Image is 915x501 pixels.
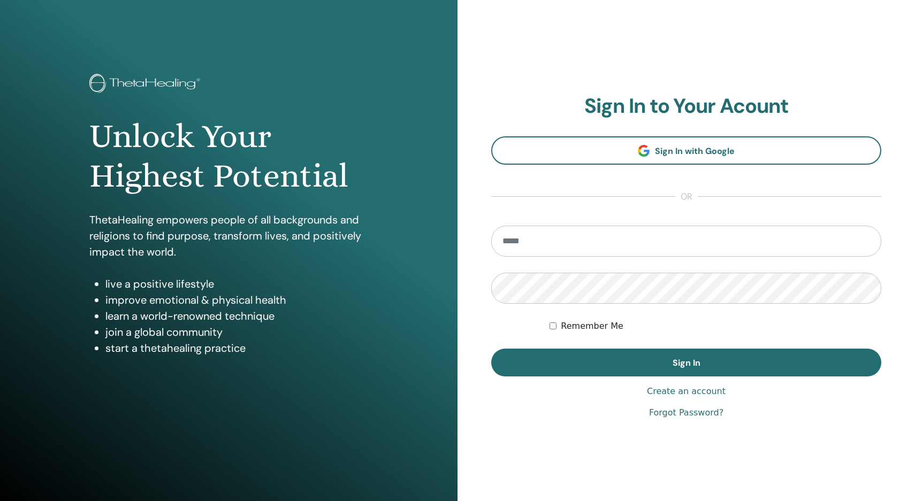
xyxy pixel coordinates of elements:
[673,357,700,368] span: Sign In
[491,349,881,376] button: Sign In
[649,406,723,419] a: Forgot Password?
[491,136,881,165] a: Sign In with Google
[89,117,368,196] h1: Unlock Your Highest Potential
[105,340,368,356] li: start a thetahealing practice
[561,320,623,333] label: Remember Me
[105,308,368,324] li: learn a world-renowned technique
[647,385,726,398] a: Create an account
[675,190,698,203] span: or
[491,94,881,119] h2: Sign In to Your Acount
[105,292,368,308] li: improve emotional & physical health
[550,320,881,333] div: Keep me authenticated indefinitely or until I manually logout
[655,145,735,157] span: Sign In with Google
[105,276,368,292] li: live a positive lifestyle
[89,212,368,260] p: ThetaHealing empowers people of all backgrounds and religions to find purpose, transform lives, a...
[105,324,368,340] li: join a global community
